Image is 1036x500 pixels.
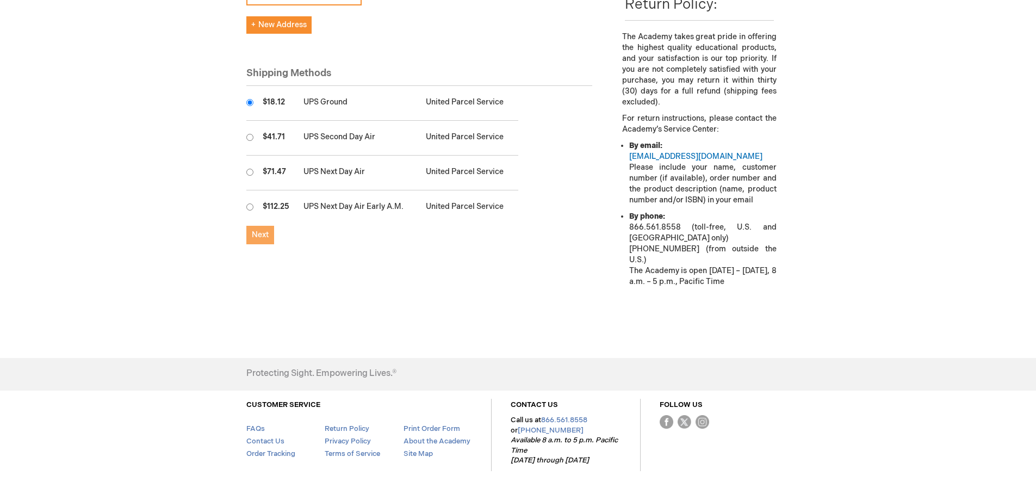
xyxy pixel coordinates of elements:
[629,141,662,150] strong: By email:
[420,121,518,156] td: United Parcel Service
[246,449,295,458] a: Order Tracking
[696,415,709,429] img: instagram
[678,415,691,429] img: Twitter
[629,211,776,287] li: 866.561.8558 (toll-free, U.S. and [GEOGRAPHIC_DATA] only) [PHONE_NUMBER] (from outside the U.S.) ...
[246,437,284,446] a: Contact Us
[325,449,380,458] a: Terms of Service
[263,202,289,211] span: $112.25
[246,66,593,87] div: Shipping Methods
[622,113,776,135] p: For return instructions, please contact the Academy’s Service Center:
[246,369,396,379] h4: Protecting Sight. Empowering Lives.®
[263,97,285,107] span: $18.12
[251,20,307,29] span: New Address
[541,416,587,424] a: 866.561.8558
[629,140,776,206] li: Please include your name, customer number (if available), order number and the product descriptio...
[404,449,433,458] a: Site Map
[325,424,369,433] a: Return Policy
[660,400,703,409] a: FOLLOW US
[404,437,470,446] a: About the Academy
[420,156,518,190] td: United Parcel Service
[511,436,618,465] em: Available 8 a.m. to 5 p.m. Pacific Time [DATE] through [DATE]
[511,415,621,466] p: Call us at or
[298,86,420,121] td: UPS Ground
[420,190,518,225] td: United Parcel Service
[404,424,460,433] a: Print Order Form
[298,121,420,156] td: UPS Second Day Air
[246,400,320,409] a: CUSTOMER SERVICE
[629,152,762,161] a: [EMAIL_ADDRESS][DOMAIN_NAME]
[660,415,673,429] img: Facebook
[246,16,312,34] button: New Address
[518,426,584,435] a: [PHONE_NUMBER]
[420,86,518,121] td: United Parcel Service
[298,190,420,225] td: UPS Next Day Air Early A.M.
[246,226,274,244] button: Next
[263,167,286,176] span: $71.47
[252,230,269,239] span: Next
[622,32,776,108] p: The Academy takes great pride in offering the highest quality educational products, and your sati...
[263,132,285,141] span: $41.71
[246,424,265,433] a: FAQs
[511,400,558,409] a: CONTACT US
[629,212,665,221] strong: By phone:
[325,437,371,446] a: Privacy Policy
[298,156,420,190] td: UPS Next Day Air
